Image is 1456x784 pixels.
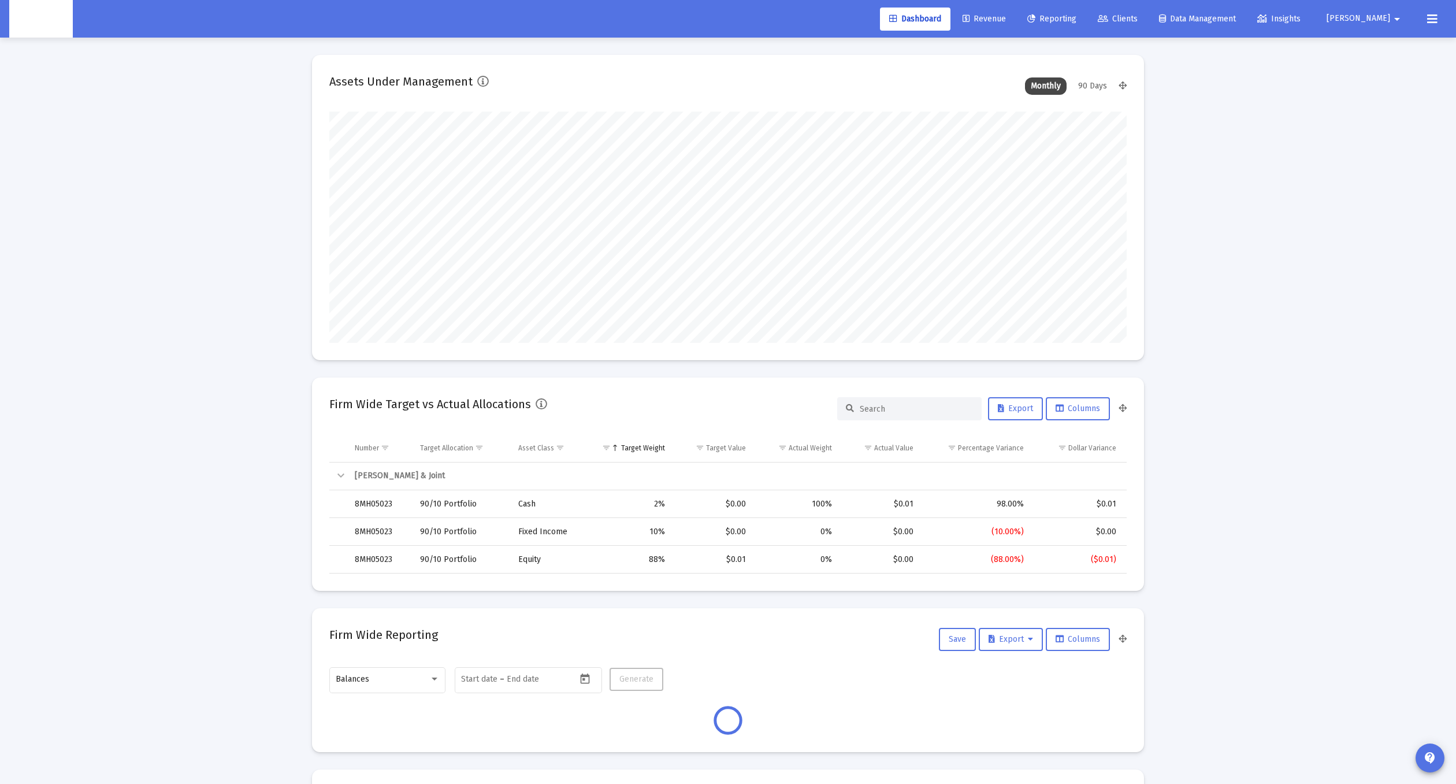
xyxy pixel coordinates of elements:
h2: Assets Under Management [329,72,473,91]
td: Collapse [329,463,347,490]
div: 0% [762,554,833,565]
div: 10% [595,526,664,538]
div: [PERSON_NAME] & Joint [355,470,1116,482]
div: Number [355,443,379,453]
div: $0.01 [681,554,746,565]
mat-icon: arrow_drop_down [1390,8,1404,31]
div: Monthly [1025,77,1067,95]
span: Show filter options for column 'Actual Weight' [778,443,787,452]
h2: Firm Wide Target vs Actual Allocations [329,395,531,413]
div: $0.00 [1040,526,1116,538]
td: Column Actual Value [840,434,922,462]
div: ($0.01) [1040,554,1116,565]
td: Column Target Weight [586,434,673,462]
td: 90/10 Portfolio [412,546,510,574]
div: 100% [762,498,833,510]
div: $0.01 [1040,498,1116,510]
span: Insights [1257,14,1301,24]
div: Dollar Variance [1068,443,1116,453]
span: Columns [1056,404,1100,413]
span: Export [998,404,1033,413]
a: Clients [1089,8,1147,31]
span: Show filter options for column 'Number' [381,443,389,452]
div: 0% [762,526,833,538]
span: Balances [336,674,369,684]
input: Start date [461,675,497,684]
div: $0.01 [848,498,913,510]
span: Show filter options for column 'Asset Class' [556,443,564,452]
a: Reporting [1018,8,1086,31]
button: Export [988,397,1043,420]
span: Data Management [1159,14,1236,24]
td: Cash [510,490,586,518]
span: Export [989,634,1033,644]
td: 8MH05023 [347,518,412,546]
td: 90/10 Portfolio [412,490,510,518]
span: Reporting [1027,14,1076,24]
span: [PERSON_NAME] [1327,14,1390,24]
td: Column Number [347,434,412,462]
span: Show filter options for column 'Percentage Variance' [948,443,956,452]
td: Column Target Allocation [412,434,510,462]
td: Column Target Value [673,434,754,462]
div: $0.00 [848,554,913,565]
button: [PERSON_NAME] [1313,7,1418,30]
button: Export [979,628,1043,651]
span: Show filter options for column 'Dollar Variance' [1058,443,1067,452]
div: Target Weight [621,443,665,453]
span: Show filter options for column 'Target Weight' [602,443,611,452]
div: (10.00%) [930,526,1024,538]
span: Columns [1056,634,1100,644]
span: Revenue [963,14,1006,24]
td: Column Dollar Variance [1032,434,1127,462]
input: End date [507,675,562,684]
button: Columns [1046,397,1110,420]
div: (88.00%) [930,554,1024,565]
a: Revenue [953,8,1015,31]
a: Data Management [1150,8,1245,31]
td: Column Actual Weight [754,434,841,462]
div: Target Allocation [420,443,473,453]
span: Save [949,634,966,644]
td: Column Asset Class [510,434,586,462]
button: Save [939,628,976,651]
span: Generate [619,674,653,684]
div: $0.00 [681,498,746,510]
td: Equity [510,546,586,574]
span: Dashboard [889,14,941,24]
div: Actual Weight [789,443,832,453]
h2: Firm Wide Reporting [329,626,438,644]
td: 90/10 Portfolio [412,518,510,546]
span: Show filter options for column 'Target Allocation' [475,443,484,452]
mat-icon: contact_support [1423,751,1437,765]
a: Insights [1248,8,1310,31]
img: Dashboard [18,8,64,31]
div: 2% [595,498,664,510]
span: Show filter options for column 'Actual Value' [864,443,872,452]
div: 88% [595,554,664,565]
span: Clients [1098,14,1138,24]
div: 98.00% [930,498,1024,510]
td: 8MH05023 [347,546,412,574]
a: Dashboard [880,8,950,31]
input: Search [860,404,973,414]
button: Columns [1046,628,1110,651]
span: – [500,675,504,684]
div: $0.00 [681,526,746,538]
td: 8MH05023 [347,490,412,518]
div: 90 Days [1072,77,1113,95]
div: Data grid [329,434,1127,574]
span: Show filter options for column 'Target Value' [696,443,704,452]
div: Percentage Variance [958,443,1024,453]
div: Actual Value [874,443,913,453]
div: $0.00 [848,526,913,538]
div: Asset Class [518,443,554,453]
td: Fixed Income [510,518,586,546]
button: Open calendar [577,670,593,687]
button: Generate [610,668,663,691]
div: Target Value [706,443,746,453]
td: Column Percentage Variance [922,434,1032,462]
